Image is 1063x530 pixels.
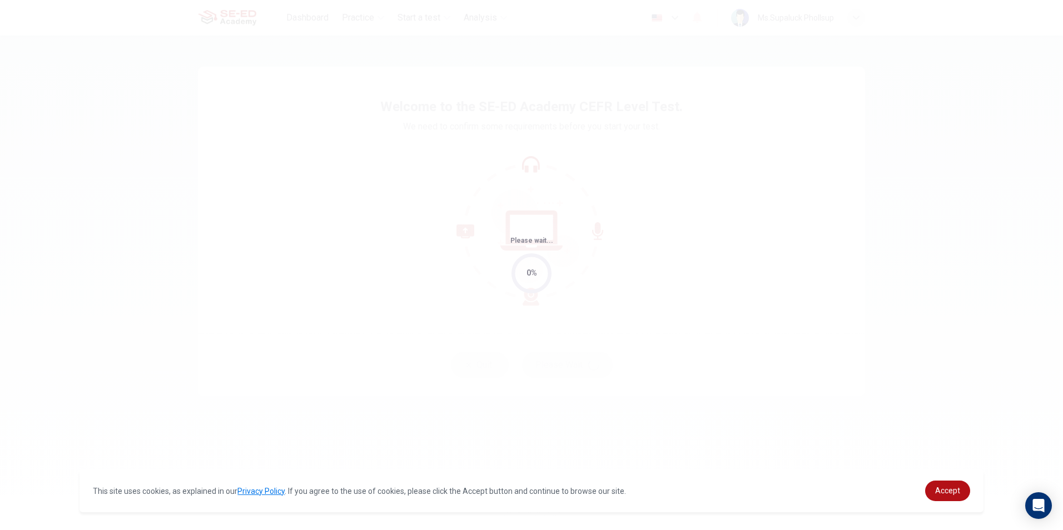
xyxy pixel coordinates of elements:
[93,487,626,496] span: This site uses cookies, as explained in our . If you agree to the use of cookies, please click th...
[925,481,970,501] a: dismiss cookie message
[80,469,983,512] div: cookieconsent
[526,267,537,279] div: 0%
[935,486,960,495] span: Accept
[510,237,553,244] span: Please wait...
[237,487,285,496] a: Privacy Policy
[1025,492,1052,519] div: Open Intercom Messenger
